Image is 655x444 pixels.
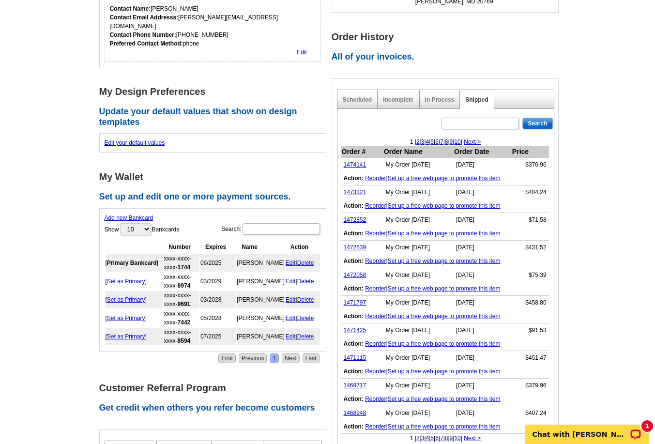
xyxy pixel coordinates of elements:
[332,52,564,62] h2: All of your invoices.
[388,285,501,292] a: Set up a free web page to promote this item
[286,260,296,266] a: Edit
[454,213,512,227] td: [DATE]
[512,158,549,172] td: $376.96
[383,146,454,158] th: Order Name
[237,309,285,327] td: [PERSON_NAME]
[454,296,512,310] td: [DATE]
[416,435,420,442] a: 2
[454,406,512,420] td: [DATE]
[512,323,549,337] td: $91.53
[454,185,512,199] td: [DATE]
[99,107,332,127] h2: Update your default values that show on design templates
[105,214,153,221] a: Add new Bankcard
[344,327,366,334] a: 1471425
[107,278,145,285] a: Set as Primary
[365,258,386,264] a: Reorder
[388,202,501,209] a: Set up a free web page to promote this item
[440,138,443,145] a: 7
[337,434,554,443] div: 1 | | | | | | | | | |
[200,291,236,308] td: 03/2028
[388,368,501,375] a: Set up a free web page to promote this item
[365,396,386,402] a: Reorder
[388,230,501,237] a: Set up a free web page to promote this item
[218,353,235,363] a: First
[341,254,549,268] td: |
[178,282,191,289] strong: 8974
[200,254,236,272] td: 06/2025
[221,222,320,236] label: Search:
[430,435,434,442] a: 5
[297,315,314,322] a: Delete
[465,96,488,103] a: Shipped
[454,435,460,442] a: 10
[450,138,453,145] a: 9
[454,379,512,393] td: [DATE]
[164,254,199,272] td: xxxx-xxxx-xxxx-
[425,96,455,103] a: In Process
[454,146,512,158] th: Order Date
[282,353,300,363] a: Next
[237,291,285,308] td: [PERSON_NAME]
[388,340,501,347] a: Set up a free web page to promote this item
[341,392,549,406] td: |
[164,328,199,345] td: xxxx-xxxx-xxxx-
[110,14,179,21] strong: Contact Email Addresss:
[344,258,364,264] b: Action:
[464,435,481,442] a: Next >
[286,333,296,340] a: Edit
[519,413,655,444] iframe: LiveChat chat widget
[426,138,429,145] a: 4
[435,435,439,442] a: 6
[200,309,236,327] td: 05/2028
[344,161,366,168] a: 1474141
[464,138,481,145] a: Next >
[344,230,364,237] b: Action:
[365,368,386,375] a: Reorder
[178,301,191,307] strong: 9691
[297,296,314,303] a: Delete
[383,351,454,365] td: My Order [DATE]
[286,241,320,253] th: Action
[512,213,549,227] td: $71.58
[106,254,163,272] td: [ ]
[344,285,364,292] b: Action:
[383,323,454,337] td: My Order [DATE]
[286,328,320,345] td: |
[99,87,332,97] h1: My Design Preferences
[522,118,552,129] input: Search
[178,264,191,271] strong: 1744
[297,260,314,266] a: Delete
[105,222,180,236] label: Show Bankcards
[383,185,454,199] td: My Order [DATE]
[344,244,366,251] a: 1472539
[454,138,460,145] a: 10
[454,241,512,255] td: [DATE]
[344,340,364,347] b: Action:
[341,365,549,379] td: |
[237,328,285,345] td: [PERSON_NAME]
[388,313,501,320] a: Set up a free web page to promote this item
[365,313,386,320] a: Reorder
[286,278,296,285] a: Edit
[178,337,191,344] strong: 8594
[388,258,501,264] a: Set up a free web page to promote this item
[341,337,549,351] td: |
[430,138,434,145] a: 5
[512,146,549,158] th: Price
[341,171,549,185] td: |
[106,273,163,290] td: [ ]
[344,175,364,182] b: Action:
[99,383,332,393] h1: Customer Referral Program
[512,268,549,282] td: $75.39
[383,268,454,282] td: My Order [DATE]
[107,260,157,266] b: Primary Bankcard
[297,49,307,56] a: Edit
[512,351,549,365] td: $451.47
[286,296,296,303] a: Edit
[164,291,199,308] td: xxxx-xxxx-xxxx-
[243,223,320,235] input: Search:
[435,138,439,145] a: 6
[344,396,364,402] b: Action:
[416,138,420,145] a: 2
[344,202,364,209] b: Action:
